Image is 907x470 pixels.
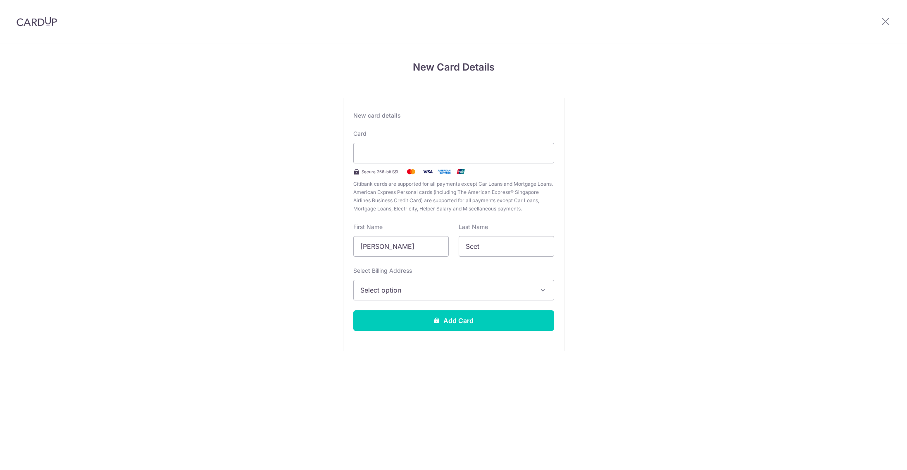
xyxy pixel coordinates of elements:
img: Mastercard [403,167,419,177]
img: .alt.unionpay [452,167,469,177]
button: Add Card [353,310,554,331]
iframe: Secure card payment input frame [360,148,547,158]
img: CardUp [17,17,57,26]
span: Citibank cards are supported for all payments except Car Loans and Mortgage Loans. American Expre... [353,180,554,213]
label: Last Name [459,223,488,231]
h4: New Card Details [343,60,564,75]
label: First Name [353,223,383,231]
span: Select option [360,285,532,295]
img: .alt.amex [436,167,452,177]
label: Select Billing Address [353,267,412,275]
span: Secure 256-bit SSL [362,168,400,175]
input: Cardholder First Name [353,236,449,257]
img: Visa [419,167,436,177]
input: Cardholder Last Name [459,236,554,257]
label: Card [353,130,367,138]
button: Select option [353,280,554,300]
div: New card details [353,111,554,120]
